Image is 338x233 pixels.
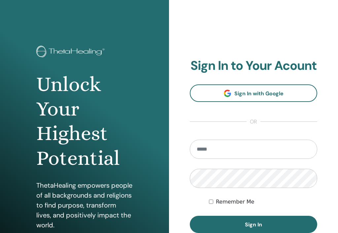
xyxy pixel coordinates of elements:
span: or [247,118,260,126]
h1: Unlock Your Highest Potential [36,72,132,171]
button: Sign In [190,216,317,233]
div: Keep me authenticated indefinitely or until I manually logout [209,198,317,206]
a: Sign In with Google [190,84,317,102]
p: ThetaHealing empowers people of all backgrounds and religions to find purpose, transform lives, a... [36,180,132,230]
span: Sign In [245,221,262,228]
h2: Sign In to Your Acount [190,58,317,73]
span: Sign In with Google [234,90,284,97]
label: Remember Me [216,198,254,206]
